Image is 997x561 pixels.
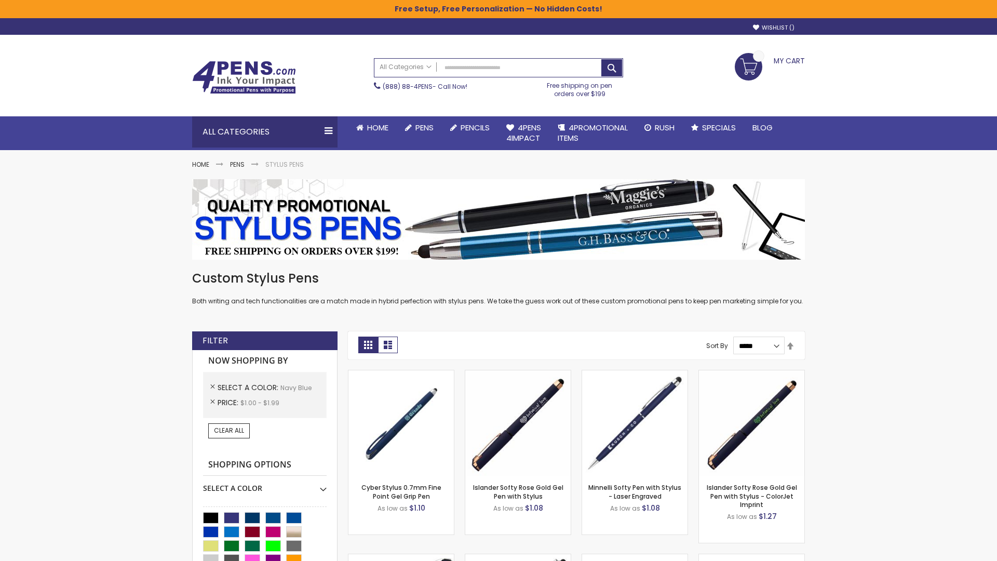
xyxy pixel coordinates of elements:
span: Price [218,397,240,408]
span: As low as [493,504,523,513]
div: Free shipping on pen orders over $199 [536,77,624,98]
div: All Categories [192,116,338,148]
strong: Shopping Options [203,454,327,476]
img: Minnelli Softy Pen with Stylus - Laser Engraved-Navy Blue [582,370,688,476]
img: Islander Softy Rose Gold Gel Pen with Stylus-Navy Blue [465,370,571,476]
a: Islander Softy Rose Gold Gel Pen with Stylus-Navy Blue [465,370,571,379]
img: 4Pens Custom Pens and Promotional Products [192,61,296,94]
img: Stylus Pens [192,179,805,260]
a: All Categories [374,59,437,76]
span: $1.08 [642,503,660,513]
span: Rush [655,122,675,133]
span: Home [367,122,388,133]
a: Islander Softy Rose Gold Gel Pen with Stylus - ColorJet Imprint-Navy Blue [699,370,804,379]
span: As low as [378,504,408,513]
span: Pencils [461,122,490,133]
a: Pencils [442,116,498,139]
span: Blog [752,122,773,133]
span: $1.10 [409,503,425,513]
a: Islander Softy Rose Gold Gel Pen with Stylus - ColorJet Imprint [707,483,797,509]
a: Cyber Stylus 0.7mm Fine Point Gel Grip Pen [361,483,441,500]
a: Pens [397,116,442,139]
a: Home [348,116,397,139]
a: Wishlist [753,24,794,32]
a: Cyber Stylus 0.7mm Fine Point Gel Grip Pen-Navy Blue [348,370,454,379]
a: (888) 88-4PENS [383,82,433,91]
a: Specials [683,116,744,139]
span: $1.00 - $1.99 [240,398,279,407]
label: Sort By [706,341,728,350]
span: Pens [415,122,434,133]
a: 4Pens4impact [498,116,549,150]
span: Specials [702,122,736,133]
span: $1.08 [525,503,543,513]
img: Islander Softy Rose Gold Gel Pen with Stylus - ColorJet Imprint-Navy Blue [699,370,804,476]
div: Select A Color [203,476,327,493]
a: Rush [636,116,683,139]
div: Both writing and tech functionalities are a match made in hybrid perfection with stylus pens. We ... [192,270,805,306]
span: Select A Color [218,382,280,393]
strong: Now Shopping by [203,350,327,372]
span: Clear All [214,426,244,435]
span: $1.27 [759,511,777,522]
span: 4Pens 4impact [506,122,541,143]
a: Pens [230,160,245,169]
a: Minnelli Softy Pen with Stylus - Laser Engraved-Navy Blue [582,370,688,379]
a: Blog [744,116,781,139]
span: - Call Now! [383,82,467,91]
span: As low as [610,504,640,513]
strong: Filter [203,335,228,346]
a: Islander Softy Rose Gold Gel Pen with Stylus [473,483,563,500]
span: Navy Blue [280,383,312,392]
span: All Categories [380,63,432,71]
a: Minnelli Softy Pen with Stylus - Laser Engraved [588,483,681,500]
span: As low as [727,512,757,521]
img: Cyber Stylus 0.7mm Fine Point Gel Grip Pen-Navy Blue [348,370,454,476]
strong: Stylus Pens [265,160,304,169]
span: 4PROMOTIONAL ITEMS [558,122,628,143]
strong: Grid [358,337,378,353]
a: 4PROMOTIONALITEMS [549,116,636,150]
a: Clear All [208,423,250,438]
h1: Custom Stylus Pens [192,270,805,287]
a: Home [192,160,209,169]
